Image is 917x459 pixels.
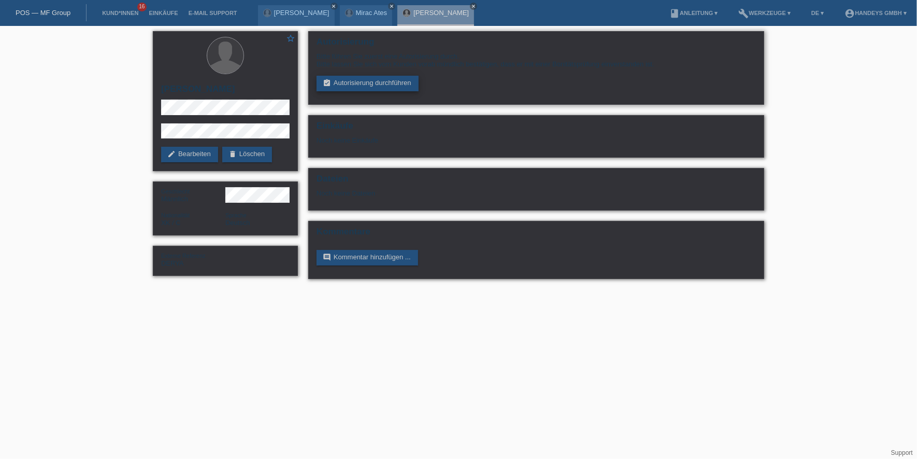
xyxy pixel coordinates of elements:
h2: [PERSON_NAME] [161,84,290,100]
i: comment [323,253,331,261]
span: Externe Referenz [161,253,206,259]
a: assignment_turned_inAutorisierung durchführen [317,76,419,91]
a: POS — MF Group [16,9,70,17]
div: Männlich [161,187,225,203]
i: assignment_turned_in [323,79,331,87]
a: close [331,3,338,10]
a: Einkäufe [144,10,183,16]
h2: Autorisierung [317,37,756,52]
a: close [470,3,477,10]
a: Mirac Ates [356,9,388,17]
span: Geschlecht [161,188,190,194]
i: book [669,8,680,19]
a: DE ▾ [806,10,829,16]
div: Noch keine Einkäufe [317,136,756,152]
a: [PERSON_NAME] [274,9,329,17]
a: bookAnleitung ▾ [664,10,723,16]
a: [PERSON_NAME] [413,9,469,17]
a: commentKommentar hinzufügen ... [317,250,418,266]
i: star_border [286,34,295,43]
a: Kund*innen [97,10,144,16]
a: star_border [286,34,295,45]
a: Support [891,449,913,456]
span: Deutsch [225,219,250,227]
a: E-Mail Support [183,10,242,16]
a: close [388,3,395,10]
i: close [471,4,476,9]
h2: Dateien [317,174,756,189]
i: account_circle [844,8,855,19]
div: DERYA [161,252,225,267]
span: Nationalität [161,212,190,218]
i: close [332,4,337,9]
a: editBearbeiten [161,147,218,162]
a: account_circleHandeys GmbH ▾ [839,10,912,16]
h2: Kommentare [317,227,756,242]
a: buildWerkzeuge ▾ [734,10,796,16]
h2: Einkäufe [317,121,756,136]
span: Sprache [225,212,247,218]
a: deleteLöschen [222,147,272,162]
span: Kosovo / C / 03.07.1996 [161,219,181,227]
i: delete [228,150,237,158]
div: Noch keine Dateien [317,189,633,197]
i: build [739,8,749,19]
span: 16 [137,3,147,11]
i: close [389,4,394,9]
i: edit [167,150,176,158]
div: Bitte führen Sie zuerst eine Autorisierung durch. Bitte lassen Sie sich vom Kunden vorab mündlich... [317,52,756,68]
